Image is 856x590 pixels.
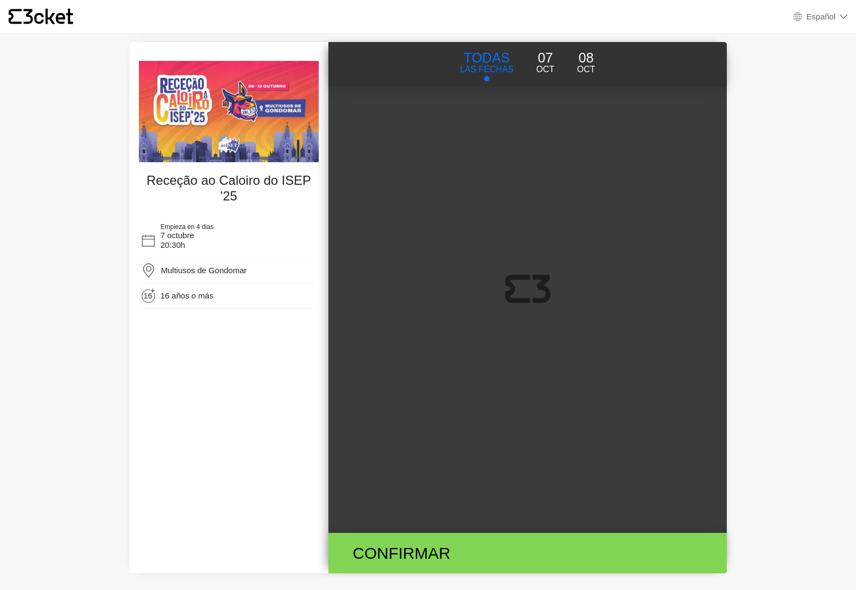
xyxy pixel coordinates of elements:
p: 07 [536,48,555,68]
span: + [150,288,156,293]
p: 08 [577,48,595,68]
button: TODAS LAS FECHAS [448,47,525,82]
span: 16 años o más [160,291,213,301]
button: Confirmar [328,533,727,573]
img: 7440fe1f37c444abb5e7e2de1cca6be7.webp [139,61,319,162]
p: Oct [577,63,595,76]
h4: Receção ao Caloiro do ISEP '25 [144,173,313,204]
p: Oct [536,63,555,76]
span: 7 octubre 20:30h [160,231,194,249]
button: 08 Oct [566,47,607,77]
g: {' '} [9,9,22,24]
span: 16 [144,291,156,303]
div: Confirmar [345,541,588,565]
p: TODAS [460,48,514,68]
span: Multiusos de Gondomar [161,266,247,275]
p: LAS FECHAS [460,63,514,76]
button: 07 Oct [525,47,566,77]
span: Empieza en 4 dias [160,223,214,231]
